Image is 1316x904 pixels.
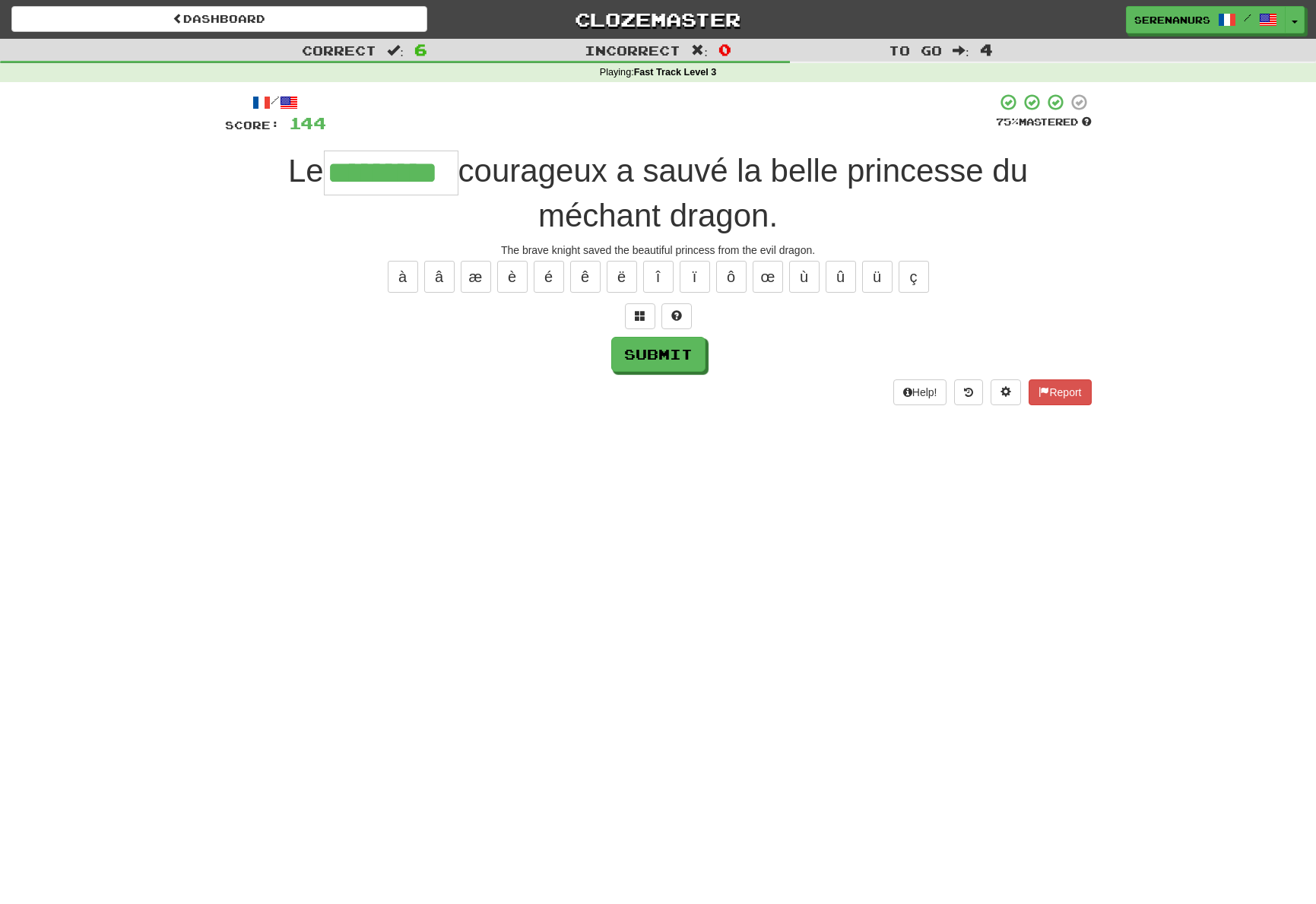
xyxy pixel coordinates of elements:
button: ê [570,261,601,293]
span: Le [288,153,324,189]
a: SerenaNurs / [1126,6,1286,33]
button: à [388,261,418,293]
button: ô [716,261,747,293]
button: Help! [893,379,947,405]
span: 4 [980,40,993,59]
button: ï [680,261,710,293]
a: Dashboard [11,6,427,32]
button: Submit [611,337,706,372]
div: / [225,93,326,112]
span: 6 [414,40,427,59]
button: æ [461,261,491,293]
button: Single letter hint - you only get 1 per sentence and score half the points! alt+h [661,303,692,329]
span: / [1244,12,1251,23]
strong: Fast Track Level 3 [634,67,717,78]
span: : [387,44,404,57]
span: To go [889,43,942,58]
button: œ [753,261,783,293]
button: Report [1029,379,1091,405]
span: : [953,44,969,57]
button: ç [899,261,929,293]
button: û [826,261,856,293]
button: â [424,261,455,293]
button: é [534,261,564,293]
button: Switch sentence to multiple choice alt+p [625,303,655,329]
span: courageux a sauvé la belle princesse du méchant dragon. [458,153,1028,233]
span: Incorrect [585,43,680,58]
span: 144 [289,113,326,132]
button: ü [862,261,893,293]
button: è [497,261,528,293]
span: 75 % [996,116,1019,128]
span: 0 [718,40,731,59]
button: î [643,261,674,293]
button: ù [789,261,820,293]
button: Round history (alt+y) [954,379,983,405]
button: ë [607,261,637,293]
span: Score: [225,119,280,132]
div: The brave knight saved the beautiful princess from the evil dragon. [225,243,1092,258]
a: Clozemaster [450,6,866,33]
span: : [691,44,708,57]
span: SerenaNurs [1134,13,1210,27]
div: Mastered [996,116,1092,129]
span: Correct [302,43,376,58]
